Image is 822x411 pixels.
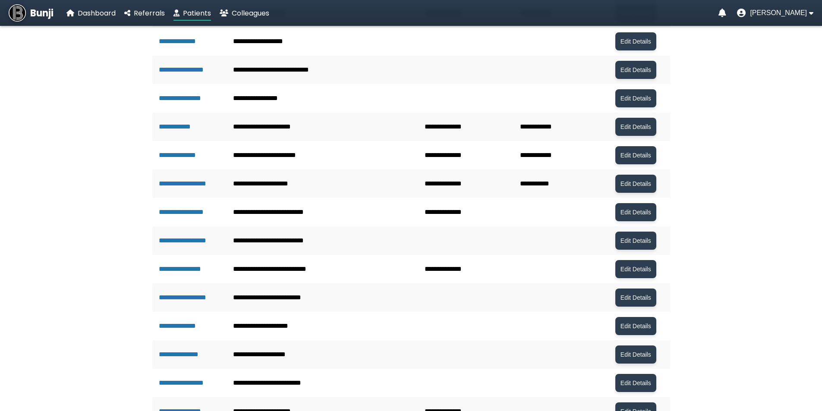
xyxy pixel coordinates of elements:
[615,89,656,107] button: Edit
[615,203,656,221] button: Edit
[615,345,656,364] button: Edit
[615,175,656,193] button: Edit
[66,8,116,19] a: Dashboard
[183,8,211,18] span: Patients
[615,260,656,278] button: Edit
[615,317,656,335] button: Edit
[737,9,813,17] button: User menu
[232,8,269,18] span: Colleagues
[615,118,656,136] button: Edit
[9,4,26,22] img: Bunji Dental Referral Management
[9,4,54,22] a: Bunji
[615,289,656,307] button: Edit
[78,8,116,18] span: Dashboard
[750,9,807,17] span: [PERSON_NAME]
[615,146,656,164] button: Edit
[220,8,269,19] a: Colleagues
[124,8,165,19] a: Referrals
[173,8,211,19] a: Patients
[615,232,656,250] button: Edit
[615,374,656,392] button: Edit
[30,6,54,20] span: Bunji
[615,61,656,79] button: Edit
[615,32,656,50] button: Edit
[718,9,726,17] a: Notifications
[134,8,165,18] span: Referrals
